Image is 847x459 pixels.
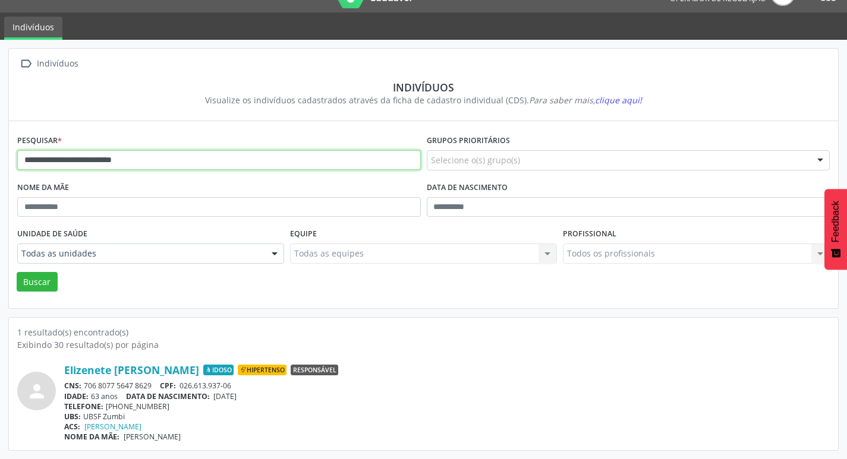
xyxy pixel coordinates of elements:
a: [PERSON_NAME] [84,422,141,432]
label: Nome da mãe [17,179,69,197]
a: Elizenete [PERSON_NAME] [64,363,199,376]
button: Feedback - Mostrar pesquisa [824,189,847,270]
label: Profissional [563,225,616,243]
span: IDADE: [64,391,89,401]
span: Responsável [291,365,338,375]
span: CNS: [64,381,81,391]
span: Feedback [830,201,841,242]
span: Todas as unidades [21,248,260,259]
span: [DATE] [213,391,237,401]
span: CPF: [160,381,176,391]
span: clique aqui! [595,94,642,106]
label: Pesquisar [17,132,62,150]
span: ACS: [64,422,80,432]
label: Grupos prioritários [427,132,510,150]
i:  [17,55,34,72]
span: Idoso [203,365,234,375]
a:  Indivíduos [17,55,80,72]
div: 1 resultado(s) encontrado(s) [17,326,830,338]
a: Indivíduos [4,17,62,40]
span: NOME DA MÃE: [64,432,119,442]
span: DATA DE NASCIMENTO: [126,391,210,401]
label: Data de nascimento [427,179,508,197]
div: Exibindo 30 resultado(s) por página [17,338,830,351]
div: Indivíduos [26,81,821,94]
div: 706 8077 5647 8629 [64,381,830,391]
i: person [26,381,48,402]
div: Visualize os indivíduos cadastrados através da ficha de cadastro individual (CDS). [26,94,821,106]
span: Hipertenso [238,365,286,375]
div: Indivíduos [34,55,80,72]
div: UBSF Zumbi [64,411,830,422]
i: Para saber mais, [529,94,642,106]
button: Buscar [17,272,58,292]
div: [PHONE_NUMBER] [64,401,830,411]
label: Unidade de saúde [17,225,87,243]
span: Selecione o(s) grupo(s) [431,154,520,166]
span: UBS: [64,411,81,422]
label: Equipe [290,225,317,243]
span: 026.613.937-06 [180,381,231,391]
div: 63 anos [64,391,830,401]
span: [PERSON_NAME] [124,432,181,442]
span: TELEFONE: [64,401,103,411]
